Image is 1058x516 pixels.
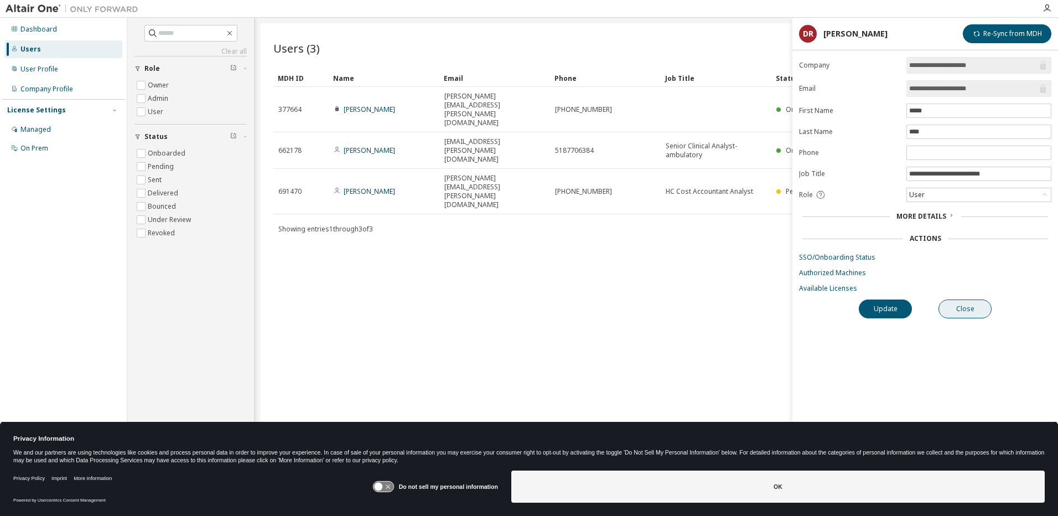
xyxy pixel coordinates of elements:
div: MDH ID [278,69,324,87]
span: Status [144,132,168,141]
a: Clear all [134,47,247,56]
div: Managed [20,125,51,134]
label: Sent [148,173,164,187]
span: Onboarded [786,105,823,114]
label: Email [799,84,900,93]
span: Showing entries 1 through 3 of 3 [278,224,373,234]
div: User [907,189,926,201]
span: More Details [896,211,946,221]
label: User [148,105,165,118]
div: [PERSON_NAME] [823,29,888,38]
label: Revoked [148,226,177,240]
span: Role [144,64,160,73]
div: Dashboard [20,25,57,34]
label: Company [799,61,900,70]
div: Email [444,69,546,87]
a: [PERSON_NAME] [344,105,395,114]
button: Close [938,300,992,318]
label: Delivered [148,187,180,200]
span: [PERSON_NAME][EMAIL_ADDRESS][PERSON_NAME][DOMAIN_NAME] [444,174,545,209]
span: 377664 [278,105,302,114]
button: Re-Sync from MDH [963,24,1051,43]
span: Onboarded [786,146,823,155]
span: [PHONE_NUMBER] [555,105,612,114]
a: Authorized Machines [799,269,1051,277]
span: HC Cost Accountant Analyst [666,187,753,196]
button: Status [134,125,247,149]
label: Last Name [799,127,900,136]
button: Role [134,56,247,81]
div: Name [333,69,435,87]
a: SSO/Onboarding Status [799,253,1051,262]
div: Actions [910,234,941,243]
div: Phone [554,69,656,87]
span: Role [799,190,813,199]
label: Phone [799,148,900,157]
div: On Prem [20,144,48,153]
div: Status [776,69,982,87]
span: Clear filter [230,132,237,141]
span: Pending [786,187,812,196]
div: User [907,188,1051,202]
div: Company Profile [20,85,73,94]
span: [PHONE_NUMBER] [555,187,612,196]
div: DR [799,25,817,43]
label: Onboarded [148,147,188,160]
a: Available Licenses [799,284,1051,293]
span: 5187706384 [555,146,594,155]
label: Job Title [799,169,900,178]
span: Users (3) [273,40,320,56]
a: [PERSON_NAME] [344,146,395,155]
button: Update [859,300,912,318]
span: Clear filter [230,64,237,73]
span: 662178 [278,146,302,155]
div: License Settings [7,106,66,115]
label: First Name [799,106,900,115]
label: Under Review [148,213,193,226]
div: Job Title [665,69,767,87]
img: Altair One [6,3,144,14]
label: Bounced [148,200,178,213]
span: 691470 [278,187,302,196]
span: Senior Clinical Analyst-ambulatory [666,142,766,159]
div: Users [20,45,41,54]
span: [PERSON_NAME][EMAIL_ADDRESS][PERSON_NAME][DOMAIN_NAME] [444,92,545,127]
div: User Profile [20,65,58,74]
a: [PERSON_NAME] [344,187,395,196]
span: [EMAIL_ADDRESS][PERSON_NAME][DOMAIN_NAME] [444,137,545,164]
label: Owner [148,79,171,92]
label: Admin [148,92,170,105]
label: Pending [148,160,176,173]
